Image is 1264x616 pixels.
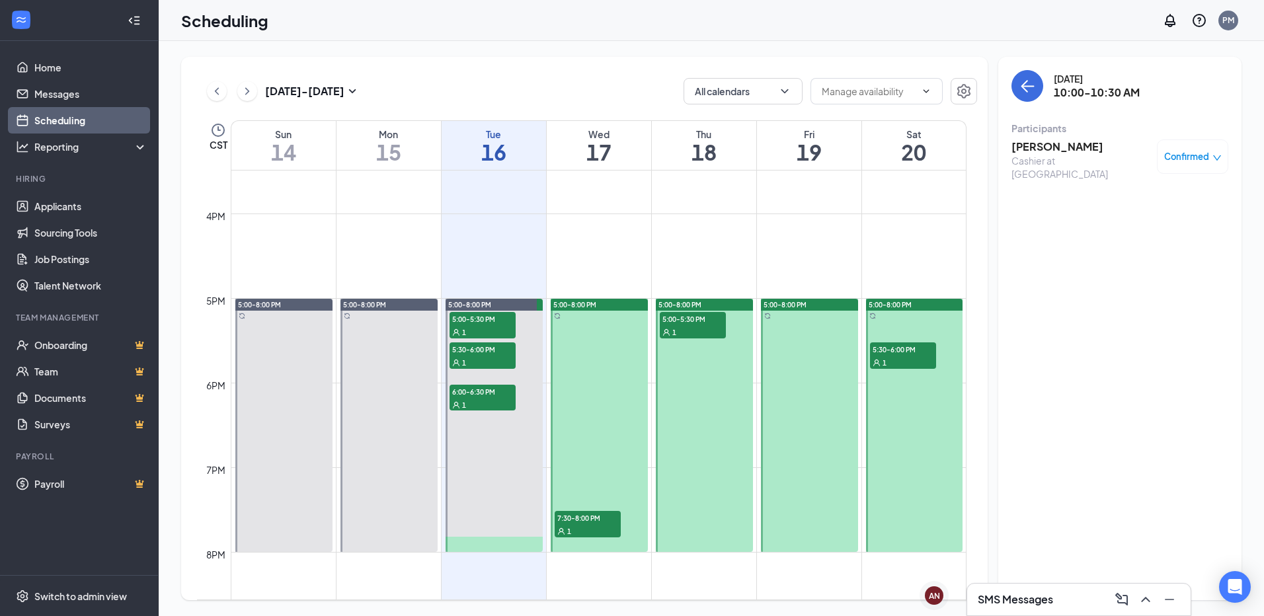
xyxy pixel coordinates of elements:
button: All calendarsChevronDown [684,78,803,104]
a: September 15, 2025 [336,121,441,170]
h1: 19 [757,141,861,163]
div: Sun [231,128,336,141]
h1: 15 [336,141,441,163]
div: Cashier at [GEOGRAPHIC_DATA] [1011,154,1150,180]
svg: User [557,527,565,535]
h1: 16 [442,141,546,163]
div: Open Intercom Messenger [1219,571,1251,603]
svg: Settings [16,590,29,603]
a: Sourcing Tools [34,219,147,246]
a: Talent Network [34,272,147,299]
button: Settings [951,78,977,104]
div: Wed [547,128,651,141]
a: September 20, 2025 [862,121,967,170]
a: OnboardingCrown [34,332,147,358]
button: Minimize [1159,589,1180,610]
svg: ChevronRight [241,83,254,99]
button: ComposeMessage [1111,589,1132,610]
h1: Scheduling [181,9,268,32]
span: 1 [672,328,676,337]
svg: Analysis [16,140,29,153]
span: 1 [883,358,887,367]
svg: Sync [554,313,561,319]
span: down [1212,153,1222,163]
span: 1 [462,401,466,410]
svg: ChevronDown [921,86,931,96]
a: September 16, 2025 [442,121,546,170]
span: 1 [462,328,466,337]
a: September 18, 2025 [652,121,756,170]
div: Fri [757,128,861,141]
h3: [PERSON_NAME] [1011,139,1150,154]
svg: ChevronDown [778,85,791,98]
span: 5:00-5:30 PM [450,312,516,325]
input: Manage availability [822,84,916,98]
svg: Minimize [1162,592,1177,607]
button: ChevronRight [237,81,257,101]
div: Tue [442,128,546,141]
svg: User [452,328,460,336]
svg: WorkstreamLogo [15,13,28,26]
span: 6:00-6:30 PM [450,385,516,398]
div: 8pm [204,547,228,562]
svg: ChevronLeft [210,83,223,99]
svg: Sync [869,313,876,319]
div: PM [1222,15,1234,26]
svg: Settings [956,83,972,99]
svg: ChevronUp [1138,592,1154,607]
div: Hiring [16,173,145,184]
h1: 17 [547,141,651,163]
a: September 17, 2025 [547,121,651,170]
svg: User [452,359,460,367]
div: 6pm [204,378,228,393]
span: 7:30-8:00 PM [555,511,621,524]
h1: 14 [231,141,336,163]
button: ChevronUp [1135,589,1156,610]
svg: Clock [210,122,226,138]
svg: User [452,401,460,409]
svg: Notifications [1162,13,1178,28]
h3: 10:00-10:30 AM [1054,85,1140,100]
a: SurveysCrown [34,411,147,438]
a: Home [34,54,147,81]
span: 5:00-8:00 PM [553,300,596,309]
span: 5:30-6:00 PM [870,342,936,356]
a: PayrollCrown [34,471,147,497]
svg: ArrowLeft [1019,78,1035,94]
div: Sat [862,128,967,141]
a: September 19, 2025 [757,121,861,170]
div: Switch to admin view [34,590,127,603]
svg: Sync [344,313,350,319]
div: Team Management [16,312,145,323]
div: 5pm [204,293,228,308]
h3: SMS Messages [978,592,1053,607]
button: back-button [1011,70,1043,102]
button: ChevronLeft [207,81,227,101]
h3: [DATE] - [DATE] [265,84,344,98]
a: DocumentsCrown [34,385,147,411]
span: Confirmed [1164,150,1209,163]
a: Job Postings [34,246,147,272]
svg: ComposeMessage [1114,592,1130,607]
a: TeamCrown [34,358,147,385]
h1: 18 [652,141,756,163]
svg: Collapse [128,14,141,27]
span: 5:00-8:00 PM [448,300,491,309]
div: 7pm [204,463,228,477]
a: Applicants [34,193,147,219]
a: Scheduling [34,107,147,134]
svg: QuestionInfo [1191,13,1207,28]
div: Reporting [34,140,148,153]
span: 5:00-8:00 PM [238,300,281,309]
span: 5:00-8:00 PM [764,300,807,309]
span: 1 [567,527,571,536]
div: Payroll [16,451,145,462]
svg: Sync [764,313,771,319]
div: AN [929,590,940,601]
div: Participants [1011,122,1228,135]
svg: Sync [239,313,245,319]
a: Messages [34,81,147,107]
div: Thu [652,128,756,141]
svg: User [873,359,881,367]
